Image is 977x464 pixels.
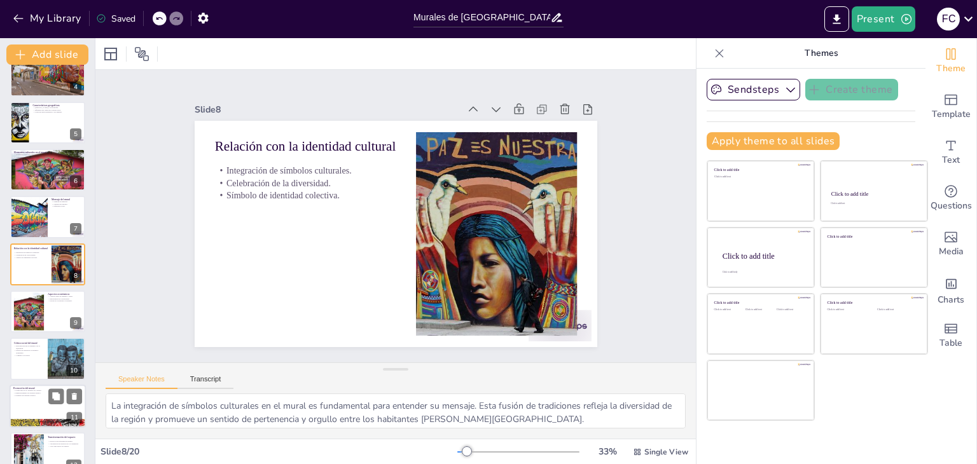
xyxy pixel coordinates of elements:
[70,128,81,140] div: 5
[707,79,800,100] button: Sendsteps
[48,297,81,300] p: Importancia de la agricultura.
[723,271,803,273] div: Click to add body
[14,349,44,353] p: Efectos del desarrollo económico desmedido.
[925,38,976,84] div: Change the overall theme
[13,390,82,392] p: Promovido por el Instituto de Cultura.
[10,243,85,285] div: 8
[828,234,918,238] div: Click to add title
[10,196,85,238] div: 7
[723,251,804,260] div: Click to add title
[824,6,849,32] button: Export to PowerPoint
[48,443,81,446] p: Apropiación del espacio por la comunidad.
[328,39,429,202] p: Celebración de la diversidad.
[936,62,966,76] span: Theme
[592,446,623,458] div: 33 %
[70,81,81,93] div: 4
[6,44,88,65] button: Add slide
[852,6,915,32] button: Present
[10,149,85,191] div: 6
[14,345,44,349] p: Desconexión del ser humano con la naturaleza.
[925,84,976,130] div: Add ready made slides
[14,64,81,66] p: Contribución a la atmósfera cultural.
[10,8,87,29] button: My Library
[100,44,121,64] div: Layout
[32,109,81,111] p: Influencia del clima en la cultura local.
[48,292,81,296] p: Aspectos económicos
[937,6,960,32] button: F C
[67,388,82,404] button: Delete Slide
[10,54,85,96] div: 4
[644,447,688,457] span: Single View
[14,151,81,154] p: Elementos culturales en el mural
[10,290,85,332] div: 9
[106,393,686,428] textarea: La integración de símbolos culturales en el mural es fundamental para entender su mensaje. Esta f...
[10,102,85,144] div: 5
[14,354,44,357] p: Llamado a la acción.
[96,13,135,25] div: Saved
[66,365,81,376] div: 10
[925,221,976,267] div: Add images, graphics, shapes or video
[938,293,964,307] span: Charts
[70,317,81,329] div: 9
[134,46,149,62] span: Position
[931,199,972,213] span: Questions
[48,295,81,297] p: Vínculo entre ser humano y tierra.
[413,8,550,27] input: Insert title
[925,267,976,313] div: Add charts and graphs
[106,375,177,389] button: Speaker Notes
[939,336,962,350] span: Table
[100,446,457,458] div: Slide 8 / 20
[828,301,918,305] div: Click to add title
[828,308,868,311] div: Click to add text
[805,79,898,100] button: Create theme
[14,254,48,256] p: Celebración de la diversidad.
[925,130,976,175] div: Add text boxes
[32,106,81,109] p: [PERSON_NAME] y su geografía.
[10,338,85,379] div: 10
[14,153,81,156] p: Diversidad étnica en el mural.
[925,175,976,221] div: Get real-time input from your audience
[32,111,81,113] p: Conexión entre naturaleza y ser humano.
[48,445,81,447] p: Arte como motor de cambio.
[13,394,82,397] p: Fomento del turismo cultural.
[714,175,805,179] div: Click to add text
[714,308,743,311] div: Click to add text
[48,440,81,443] p: Proyecto de revitalización urbana.
[730,38,913,69] p: Themes
[714,301,805,305] div: Click to add title
[877,308,917,311] div: Click to add text
[707,132,840,150] button: Apply theme to all slides
[745,308,774,311] div: Click to add text
[10,385,86,428] div: 11
[14,158,81,161] p: Convivencia y equilibrio.
[177,375,234,389] button: Transcript
[14,341,44,345] p: Crítica social del mural
[14,246,48,250] p: Relación con la identidad cultural
[70,270,81,282] div: 8
[13,392,82,394] p: Embellecimiento del espacio público.
[317,46,419,208] p: Símbolo de identidad colectiva.
[942,153,960,167] span: Text
[831,203,915,205] div: Click to add text
[67,412,82,423] div: 11
[937,8,960,31] div: F C
[939,245,964,259] span: Media
[831,191,916,197] div: Click to add title
[52,205,81,208] p: Equilibrio social.
[14,251,48,254] p: Integración de símbolos culturales.
[70,223,81,235] div: 7
[52,201,81,203] p: Mensaje de armonía.
[48,300,81,303] p: Desarrollo económico sostenible.
[714,168,805,172] div: Click to add title
[48,388,64,404] button: Duplicate Slide
[339,34,440,196] p: Integración de símbolos culturales.
[48,435,81,439] p: Transformación del espacio
[52,198,81,201] p: Mensaje del mural
[13,386,82,390] p: Promoción del mural
[925,313,976,358] div: Add a table
[32,103,81,107] p: Características geográficas
[14,156,81,158] p: Tradiciones del Eje Cafetero.
[14,256,48,259] p: Símbolo de identidad colectiva.
[777,308,805,311] div: Click to add text
[52,203,81,205] p: Cuidado del entorno.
